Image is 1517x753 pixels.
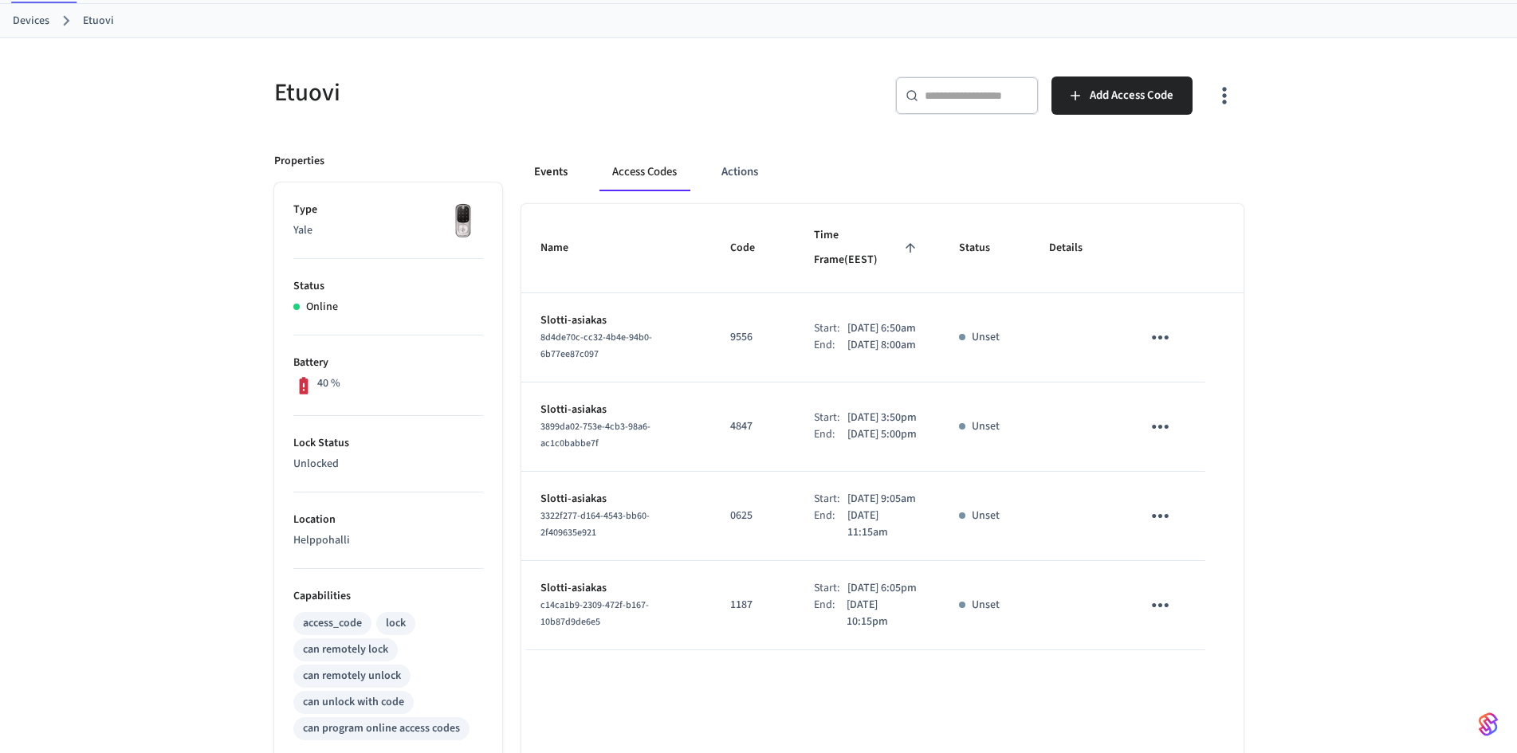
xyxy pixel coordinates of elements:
p: Slotti-asiakas [540,491,692,508]
p: Location [293,512,483,528]
img: Yale Assure Touchscreen Wifi Smart Lock, Satin Nickel, Front [443,202,483,241]
span: Code [730,236,776,261]
p: 4847 [730,418,776,435]
p: [DATE] 5:00pm [847,426,917,443]
p: Unlocked [293,456,483,473]
p: Slotti-asiakas [540,312,692,329]
table: sticky table [521,204,1244,650]
p: Unset [972,597,1000,614]
button: Access Codes [599,153,690,191]
div: Start: [814,320,847,337]
span: Name [540,236,589,261]
p: Capabilities [293,588,483,605]
div: access_code [303,615,362,632]
div: End: [814,426,847,443]
p: Online [306,299,338,316]
h5: Etuovi [274,76,749,109]
p: [DATE] 10:15pm [847,597,921,630]
div: can remotely unlock [303,668,401,684]
p: [DATE] 6:05pm [847,580,917,597]
img: SeamLogoGradient.69752ec5.svg [1479,712,1498,737]
div: lock [386,615,406,632]
p: 9556 [730,329,776,346]
p: Yale [293,222,483,239]
span: Time Frame(EEST) [814,223,921,273]
button: Events [521,153,580,191]
button: Add Access Code [1051,76,1193,115]
span: 3322f277-d164-4543-bb60-2f409635e921 [540,509,650,539]
div: can remotely lock [303,641,388,658]
p: Unset [972,418,1000,435]
span: c14ca1b9-2309-472f-b167-10b87d9de6e5 [540,598,649,629]
p: Properties [274,153,324,170]
div: Start: [814,580,847,597]
a: Devices [13,13,49,29]
p: 0625 [730,508,776,524]
p: Slotti-asiakas [540,580,692,597]
div: End: [814,508,847,541]
p: [DATE] 8:00am [847,337,916,354]
div: can program online access codes [303,720,460,737]
span: Status [959,236,1011,261]
div: End: [814,337,847,354]
a: Etuovi [83,13,114,29]
div: Start: [814,410,847,426]
div: Start: [814,491,847,508]
p: [DATE] 11:15am [847,508,922,541]
p: Lock Status [293,435,483,452]
p: 40 % [317,375,340,392]
span: 8d4de70c-cc32-4b4e-94b0-6b77ee87c097 [540,331,652,361]
p: Unset [972,329,1000,346]
p: [DATE] 3:50pm [847,410,917,426]
p: Helppohalli [293,532,483,549]
button: Actions [709,153,771,191]
p: Battery [293,355,483,371]
p: [DATE] 9:05am [847,491,916,508]
p: 1187 [730,597,776,614]
p: Status [293,278,483,295]
p: Unset [972,508,1000,524]
p: Slotti-asiakas [540,402,692,418]
div: ant example [521,153,1244,191]
p: Type [293,202,483,218]
span: Add Access Code [1090,85,1173,106]
p: [DATE] 6:50am [847,320,916,337]
span: Details [1049,236,1103,261]
span: 3899da02-753e-4cb3-98a6-ac1c0babbe7f [540,420,650,450]
div: End: [814,597,847,630]
div: can unlock with code [303,694,404,711]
